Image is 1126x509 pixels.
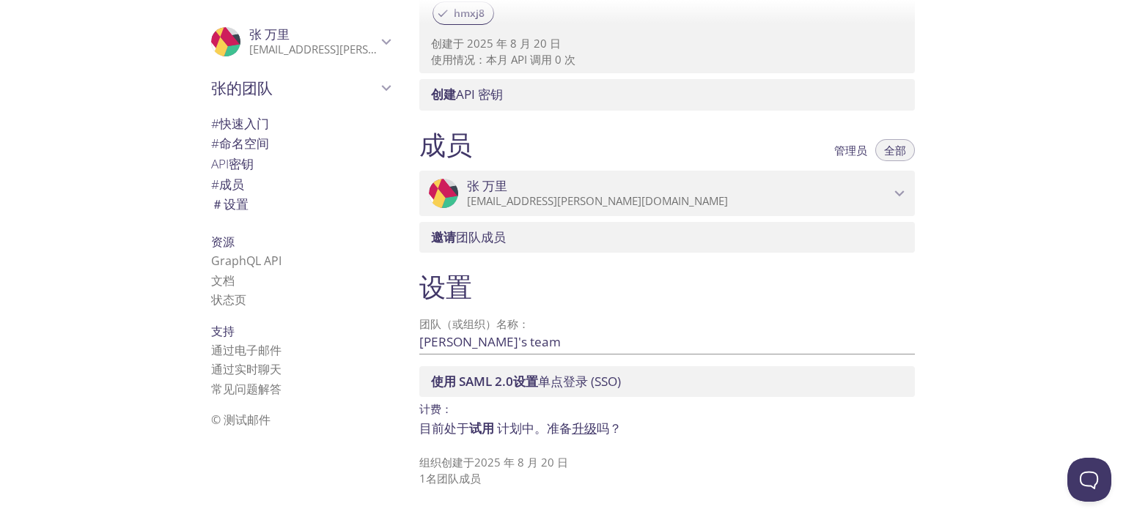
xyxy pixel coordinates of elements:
font: 张 [249,26,262,42]
font: 1 [419,471,426,486]
font: 目前处于 [419,420,469,436]
font: 常见问题 [211,381,258,397]
div: 团队设置 [199,194,402,215]
font: 张 [467,177,479,194]
iframe: 求助童子军信标 - 开放 [1067,458,1111,502]
font: 张的团队 [211,77,273,98]
font: 名团队成员 [426,471,481,486]
font: 命名空间 [219,135,269,152]
div: 设置 SSO [419,366,915,397]
a: 状态页 [211,291,246,308]
div: 张万里 [199,18,402,66]
div: 邀请团队成员 [419,222,915,253]
div: 张万里 [419,171,915,216]
font: 设置 [224,196,249,212]
font: 计费： [419,401,452,416]
font: 使用情况：本月 API 调用 0 次 [431,52,575,67]
a: 升级 [572,420,597,436]
font: 组织创建于 [419,455,474,469]
font: © 测试邮件 [211,412,271,428]
div: 创建 API 密钥 [419,79,915,110]
font: 创建 [431,36,453,51]
font: 解答 [258,381,281,397]
div: 张的团队 [199,69,402,107]
a: GraphQL API [211,253,281,269]
font: 团队成员 [456,229,506,245]
div: 成员 [199,174,402,195]
font: # [211,135,219,152]
font: [EMAIL_ADDRESS][PERSON_NAME][DOMAIN_NAME] [249,42,510,56]
a: 文档 [211,272,235,289]
font: 单点登录 (SSO) [538,373,621,390]
font: 通过电子邮件 [211,342,281,358]
font: 使用 SAML 2.0设置 [431,373,538,390]
font: 邀请 [431,229,456,245]
button: 管理员 [825,139,876,161]
font: # [211,115,219,132]
font: ＃ [211,196,224,212]
font: 管理员 [834,143,867,157]
font: 设置 [419,268,472,305]
font: 资源 [211,234,235,250]
div: API 密钥 [199,154,402,174]
font: 创建 [431,86,456,103]
font: 成员 [419,126,472,163]
font: 万里 [265,26,290,42]
font: 准备 [547,420,572,436]
font: 团队（或组织）名称： [419,316,529,331]
font: 成员 [219,176,244,193]
font: 万里 [482,177,507,194]
button: 全部 [875,139,915,161]
div: 快速入门 [199,114,402,134]
font: 于 2025 年 8 月 20 日 [453,36,561,51]
font: 试用 [469,420,494,436]
font: # [211,176,219,193]
font: API [211,155,229,172]
font: 计划中。 [497,420,547,436]
font: [EMAIL_ADDRESS][PERSON_NAME][DOMAIN_NAME] [467,193,728,208]
font: 快速入门 [219,115,269,132]
div: 命名空间 [199,133,402,154]
font: 通过实时聊天 [211,361,281,377]
font: 2025 年 8 月 20 日 [474,455,568,469]
font: 支持 [211,323,235,339]
font: 密钥 [229,155,254,172]
font: 吗？ [597,420,622,436]
font: 全部 [884,143,906,157]
font: API 密钥 [456,86,503,103]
